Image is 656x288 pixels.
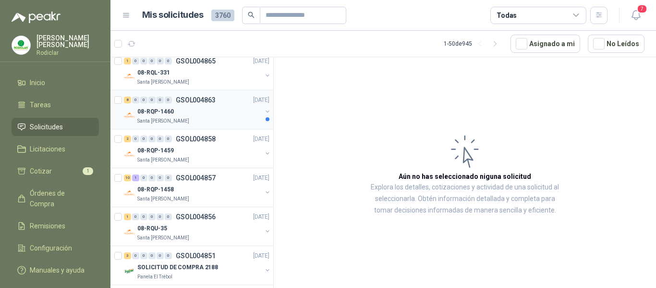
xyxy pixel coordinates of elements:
[12,162,99,180] a: Cotizar1
[124,213,131,220] div: 1
[124,172,271,203] a: 10 1 0 0 0 0 GSOL004857[DATE] Company Logo08-RQP-1458Santa [PERSON_NAME]
[124,211,271,242] a: 1 0 0 0 0 0 GSOL004856[DATE] Company Logo08-RQU-35Santa [PERSON_NAME]
[132,97,139,103] div: 0
[12,96,99,114] a: Tareas
[30,144,65,154] span: Licitaciones
[12,239,99,257] a: Configuración
[157,58,164,64] div: 0
[148,175,156,181] div: 0
[444,36,503,51] div: 1 - 50 de 945
[253,251,269,261] p: [DATE]
[165,58,172,64] div: 0
[124,110,135,121] img: Company Logo
[132,252,139,259] div: 0
[140,58,147,64] div: 0
[30,221,65,231] span: Remisiones
[124,149,135,160] img: Company Logo
[165,136,172,142] div: 0
[148,213,156,220] div: 0
[12,261,99,279] a: Manuales y ayuda
[253,96,269,105] p: [DATE]
[510,35,580,53] button: Asignado a mi
[124,136,131,142] div: 2
[627,7,644,24] button: 7
[157,252,164,259] div: 0
[30,265,85,275] span: Manuales y ayuda
[140,252,147,259] div: 0
[248,12,255,18] span: search
[132,175,139,181] div: 1
[30,243,72,253] span: Configuración
[137,185,174,194] p: 08-RQP-1458
[370,182,560,216] p: Explora los detalles, cotizaciones y actividad de una solicitud al seleccionarla. Obtén informaci...
[142,8,204,22] h1: Mis solicitudes
[176,136,216,142] p: GSOL004858
[137,263,218,272] p: SOLICITUD DE COMPRA 2188
[137,156,189,164] p: Santa [PERSON_NAME]
[253,135,269,144] p: [DATE]
[12,118,99,136] a: Solicitudes
[12,140,99,158] a: Licitaciones
[137,78,189,86] p: Santa [PERSON_NAME]
[137,146,174,155] p: 08-RQP-1459
[140,175,147,181] div: 0
[30,188,90,209] span: Órdenes de Compra
[124,188,135,199] img: Company Logo
[165,213,172,220] div: 0
[165,97,172,103] div: 0
[211,10,234,21] span: 3760
[137,273,172,281] p: Panela El Trébol
[148,136,156,142] div: 0
[30,166,52,176] span: Cotizar
[157,97,164,103] div: 0
[140,213,147,220] div: 0
[124,250,271,281] a: 3 0 0 0 0 0 GSOL004851[DATE] Company LogoSOLICITUD DE COMPRA 2188Panela El Trébol
[253,213,269,222] p: [DATE]
[12,184,99,213] a: Órdenes de Compra
[132,136,139,142] div: 0
[176,252,216,259] p: GSOL004851
[124,226,135,238] img: Company Logo
[30,122,63,132] span: Solicitudes
[12,217,99,235] a: Remisiones
[176,58,216,64] p: GSOL004865
[157,136,164,142] div: 0
[253,174,269,183] p: [DATE]
[124,175,131,181] div: 10
[124,97,131,103] div: 8
[30,77,45,88] span: Inicio
[124,71,135,82] img: Company Logo
[137,195,189,203] p: Santa [PERSON_NAME]
[124,55,271,86] a: 1 0 0 0 0 0 GSOL004865[DATE] Company Logo08-RQL-331Santa [PERSON_NAME]
[497,10,517,21] div: Todas
[140,97,147,103] div: 0
[124,265,135,277] img: Company Logo
[588,35,644,53] button: No Leídos
[124,133,271,164] a: 2 0 0 0 0 0 GSOL004858[DATE] Company Logo08-RQP-1459Santa [PERSON_NAME]
[157,213,164,220] div: 0
[176,97,216,103] p: GSOL004863
[12,12,61,23] img: Logo peakr
[148,58,156,64] div: 0
[137,117,189,125] p: Santa [PERSON_NAME]
[148,97,156,103] div: 0
[132,58,139,64] div: 0
[176,175,216,181] p: GSOL004857
[12,74,99,92] a: Inicio
[137,68,170,77] p: 08-RQL-331
[83,167,93,175] span: 1
[124,94,271,125] a: 8 0 0 0 0 0 GSOL004863[DATE] Company Logo08-RQP-1460Santa [PERSON_NAME]
[165,175,172,181] div: 0
[253,57,269,66] p: [DATE]
[137,224,167,233] p: 08-RQU-35
[132,213,139,220] div: 0
[137,107,174,116] p: 08-RQP-1460
[137,234,189,242] p: Santa [PERSON_NAME]
[124,252,131,259] div: 3
[637,4,647,13] span: 7
[148,252,156,259] div: 0
[30,100,51,110] span: Tareas
[399,171,531,182] h3: Aún no has seleccionado niguna solicitud
[36,35,99,48] p: [PERSON_NAME] [PERSON_NAME]
[124,58,131,64] div: 1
